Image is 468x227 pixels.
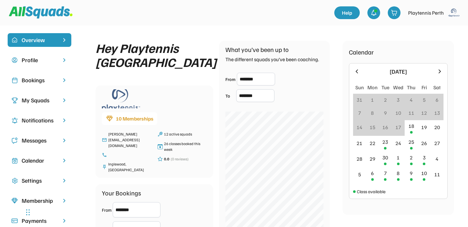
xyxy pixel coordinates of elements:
img: Icon%20copy%205.svg [11,137,18,144]
img: Icon%20copy%204.svg [11,117,18,124]
img: chevron-right.svg [61,157,67,164]
div: 27 [434,139,440,147]
img: chevron-right.svg [61,218,67,224]
div: Tue [381,84,389,91]
div: 19 [421,123,427,131]
div: Playtennis Perth [408,9,444,17]
div: 16 [382,123,388,131]
div: To [225,92,235,99]
div: 3 [397,96,400,104]
div: 9 [410,169,413,177]
div: 3 [423,154,426,161]
div: 4 [410,96,413,104]
img: Icon%20copy%203.svg [11,97,18,104]
div: 20 [434,123,440,131]
div: What you’ve been up to [225,45,289,54]
div: 30 [382,154,388,161]
div: 7 [384,169,387,177]
div: 4 [436,155,438,163]
div: Bookings [22,76,57,84]
div: 26 [421,139,427,147]
div: 13 [434,109,440,117]
div: 26 classes booked this week [164,141,207,152]
div: 31 [357,96,362,104]
div: Your Bookings [102,188,141,198]
img: shopping-cart-01%20%281%29.svg [391,10,397,16]
div: My Squads [22,96,57,105]
div: Payments [22,216,57,225]
div: 8 [397,169,400,177]
div: 10 [395,109,401,117]
div: Notifications [22,116,57,125]
div: Profile [22,56,57,64]
div: 1 [397,154,400,161]
div: 14 [357,123,362,131]
div: 18 [408,122,414,130]
div: 28 [357,155,362,163]
div: Hey Playtennis [GEOGRAPHIC_DATA] [96,41,216,69]
div: 11 [408,109,414,117]
img: Icon%20copy%2016.svg [11,178,18,184]
div: (0 reviews) [171,156,188,162]
div: Thu [407,84,415,91]
a: Help [334,6,360,19]
img: chevron-right.svg [61,57,67,63]
div: Messages [22,136,57,145]
div: 6 [436,96,438,104]
img: chevron-right.svg [61,117,67,123]
div: From [225,76,236,83]
div: From [102,207,111,213]
div: [PERSON_NAME][EMAIL_ADDRESS][DOMAIN_NAME] [108,131,151,149]
img: user-circle.svg [11,57,18,63]
div: 29 [370,155,375,163]
div: Settings [22,176,57,185]
div: Sun [355,84,364,91]
div: Overview [22,36,57,44]
div: 9 [384,109,387,117]
div: 24 [395,139,401,147]
img: Squad%20Logo.svg [9,6,73,18]
div: 12 active squads [164,131,207,137]
img: chevron-right.svg [61,178,67,184]
div: The different squads you’ve been coaching. [225,55,319,63]
div: 17 [395,123,401,131]
div: 5 [358,171,361,178]
div: 23 [382,138,388,146]
div: 0.0 [164,156,169,162]
div: Calendar [349,47,374,57]
div: Membership [22,196,57,205]
img: Icon%20copy%202.svg [11,77,18,84]
div: 10 [421,169,427,177]
div: [DATE] [364,67,433,76]
div: Fri [422,84,427,91]
div: 2 [410,154,413,161]
img: bell-03%20%281%29.svg [371,10,377,16]
img: chevron-right.svg [61,137,67,143]
div: 11 [434,171,440,178]
div: 6 [371,169,374,177]
div: 2 [384,96,387,104]
div: Sat [433,84,441,91]
div: Inglewood, [GEOGRAPHIC_DATA] [108,161,151,173]
div: 1 [371,96,374,104]
img: home-smile.svg [11,37,18,43]
img: chevron-right.svg [61,198,67,204]
img: chevron-right.svg [61,97,67,103]
img: playtennis%20blue%20logo%201.png [448,6,460,19]
div: Calendar [22,156,57,165]
div: 8 [371,109,374,117]
div: 25 [408,138,414,146]
img: chevron-right.svg [61,77,67,83]
div: 21 [357,139,362,147]
img: chevron-right%20copy%203.svg [61,37,67,43]
img: Icon%20copy%207.svg [11,157,18,164]
div: Wed [393,84,403,91]
div: 10 Memberships [116,115,153,122]
div: 5 [423,96,426,104]
img: playtennis%20blue%20logo%201.png [102,89,140,108]
div: 22 [370,139,375,147]
div: Mon [367,84,378,91]
div: Class available [357,188,386,195]
div: 7 [358,109,361,117]
div: 15 [370,123,375,131]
